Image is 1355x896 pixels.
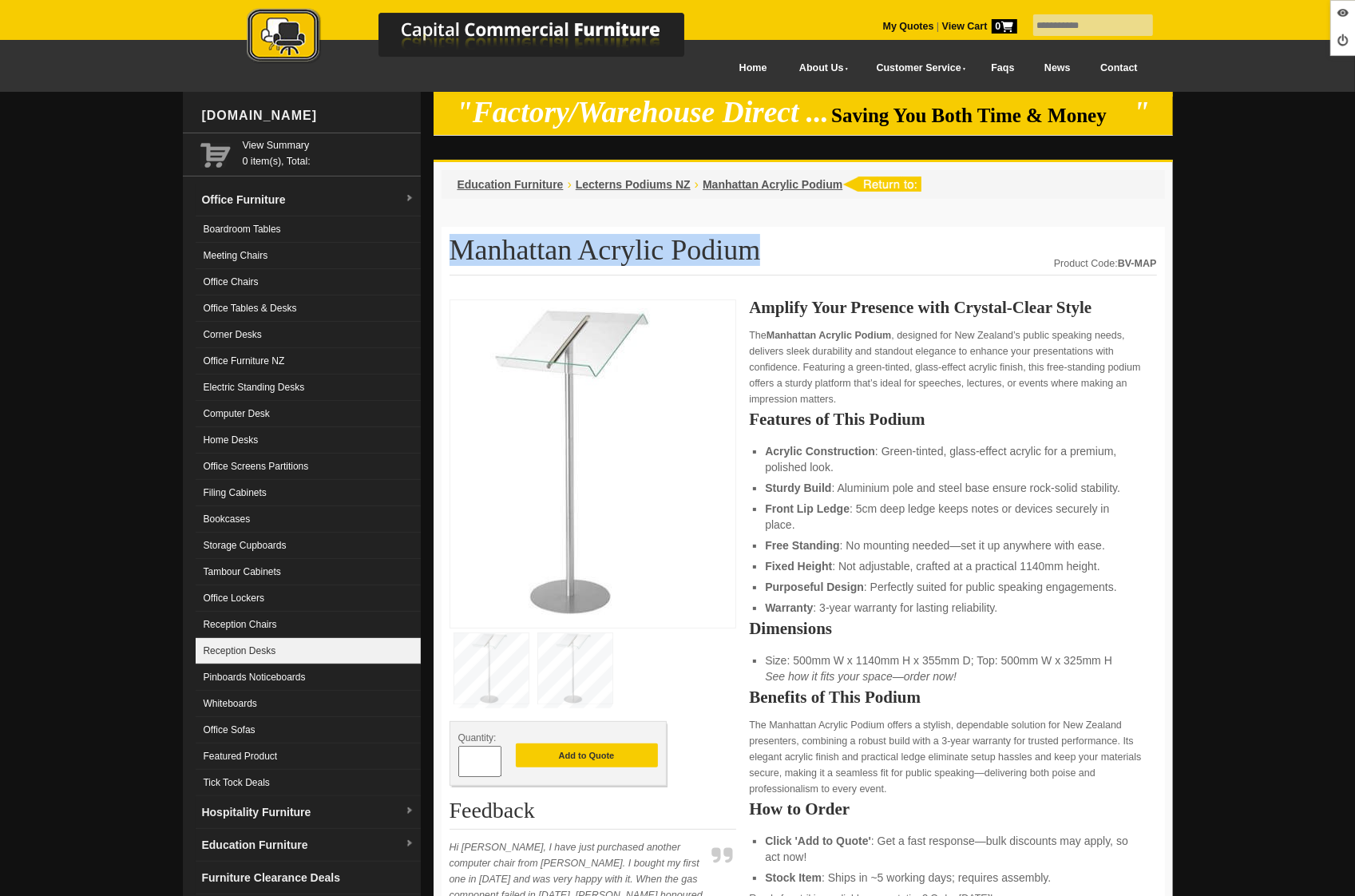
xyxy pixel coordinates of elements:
[883,21,934,32] a: My Quotes
[749,299,1156,315] h2: Amplify Your Presence with Crystal-Clear Style
[765,482,831,494] strong: Sturdy Build
[405,807,414,816] img: dropdown
[765,871,822,884] strong: Stock Item
[765,537,1140,553] li: : No mounting needed—set it up anywhere with ease.
[203,8,762,71] a: Capital Commercial Furniture Logo
[842,176,921,192] img: return to
[196,533,421,559] a: Storage Cupboards
[749,620,1156,636] h2: Dimensions
[765,579,1140,595] li: : Perfectly suited for public speaking engagements.
[196,480,421,506] a: Filing Cabinets
[765,539,839,552] strong: Free Standing
[749,717,1156,797] p: The Manhattan Acrylic Podium offers a stylish, dependable solution for New Zealand presenters, co...
[196,770,421,796] a: Tick Tock Deals
[196,295,421,322] a: Office Tables & Desks
[765,601,813,614] strong: Warranty
[1029,50,1085,86] a: News
[196,348,421,375] a: Office Furniture NZ
[196,322,421,348] a: Corner Desks
[1118,258,1157,269] strong: BV-MAP
[568,176,572,192] li: ›
[765,670,957,683] em: See how it fits your space—order now!
[765,560,832,573] strong: Fixed Height
[765,502,850,515] strong: Front Lip Ledge
[458,308,698,615] img: Manhattan Acrylic Podium
[767,330,892,341] strong: Manhattan Acrylic Podium
[831,105,1131,126] span: Saving You Both Time & Money
[196,92,421,140] div: [DOMAIN_NAME]
[196,269,421,295] a: Office Chairs
[196,506,421,533] a: Bookcases
[196,612,421,638] a: Reception Chairs
[977,50,1030,86] a: Faqs
[939,21,1016,32] a: View Cart0
[1133,96,1150,129] em: "
[196,743,421,770] a: Featured Product
[765,445,875,458] strong: Acrylic Construction
[456,96,829,129] em: "Factory/Warehouse Direct ...
[196,717,421,743] a: Office Sofas
[703,178,842,191] a: Manhattan Acrylic Podium
[765,652,1140,684] li: Size: 500mm W x 1140mm H x 355mm D; Top: 500mm W x 325mm H
[765,480,1140,496] li: : Aluminium pole and steel base ensure rock-solid stability.
[576,178,691,191] a: Lecterns Podiums NZ
[196,585,421,612] a: Office Lockers
[196,375,421,401] a: Electric Standing Desks
[196,862,421,894] a: Furniture Clearance Deals
[749,689,1156,705] h2: Benefits of This Podium
[516,743,658,767] button: Add to Quote
[749,411,1156,427] h2: Features of This Podium
[765,501,1140,533] li: : 5cm deep ledge keeps notes or devices securely in place.
[765,443,1140,475] li: : Green-tinted, glass-effect acrylic for a premium, polished look.
[765,581,864,593] strong: Purposeful Design
[196,691,421,717] a: Whiteboards
[749,801,1156,817] h2: How to Order
[196,829,421,862] a: Education Furnituredropdown
[458,178,564,191] a: Education Furniture
[196,216,421,243] a: Boardroom Tables
[196,559,421,585] a: Tambour Cabinets
[1054,256,1157,272] div: Product Code:
[196,401,421,427] a: Computer Desk
[858,50,976,86] a: Customer Service
[942,21,1017,32] strong: View Cart
[765,833,1140,865] li: : Get a fast response—bulk discounts may apply, so act now!
[196,638,421,664] a: Reception Desks
[765,870,1140,886] li: : Ships in ~5 working days; requires assembly.
[243,137,414,167] span: 0 item(s), Total:
[782,50,858,86] a: About Us
[196,184,421,216] a: Office Furnituredropdown
[749,327,1156,407] p: The , designed for New Zealand’s public speaking needs, delivers sleek durability and standout el...
[765,558,1140,574] li: : Not adjustable, crafted at a practical 1140mm height.
[450,235,1157,276] h1: Manhattan Acrylic Podium
[196,427,421,454] a: Home Desks
[243,137,414,153] a: View Summary
[196,796,421,829] a: Hospitality Furnituredropdown
[765,600,1140,616] li: : 3-year warranty for lasting reliability.
[405,194,414,204] img: dropdown
[196,454,421,480] a: Office Screens Partitions
[765,835,871,847] strong: Click 'Add to Quote'
[458,732,497,743] span: Quantity:
[203,8,762,66] img: Capital Commercial Furniture Logo
[405,839,414,849] img: dropdown
[450,799,737,830] h2: Feedback
[196,664,421,691] a: Pinboards Noticeboards
[992,19,1017,34] span: 0
[1085,50,1152,86] a: Contact
[695,176,699,192] li: ›
[196,243,421,269] a: Meeting Chairs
